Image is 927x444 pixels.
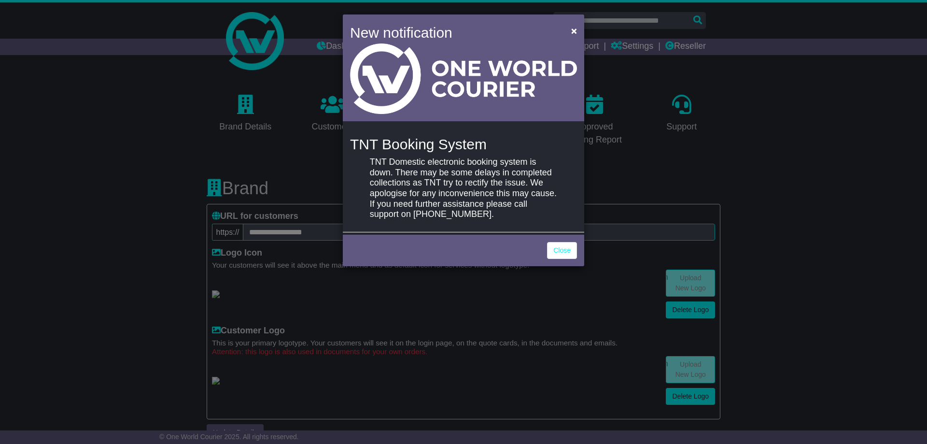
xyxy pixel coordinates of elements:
button: Close [566,21,582,41]
span: × [571,25,577,36]
a: Close [547,242,577,259]
h4: New notification [350,22,557,43]
img: Light [350,43,577,114]
h4: TNT Booking System [350,136,577,152]
p: TNT Domestic electronic booking system is down. There may be some delays in completed collections... [370,157,557,220]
